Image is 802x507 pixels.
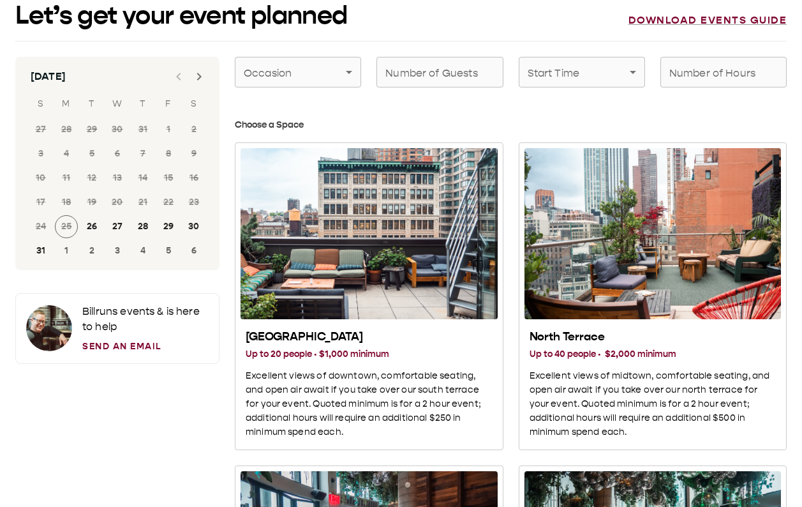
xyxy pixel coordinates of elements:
button: North Terrace [519,142,787,450]
button: 4 [131,239,154,262]
span: Sunday [29,91,52,117]
p: Bill runs events & is here to help [82,304,209,335]
h3: Up to 40 people · $2,000 minimum [530,347,776,361]
h2: [GEOGRAPHIC_DATA] [246,329,493,345]
span: Saturday [182,91,205,117]
button: South Terrace [235,142,503,450]
h3: Up to 20 people · $1,000 minimum [246,347,493,361]
button: 28 [131,215,154,238]
a: Send an Email [82,340,209,353]
button: 30 [182,215,205,238]
h2: North Terrace [530,329,776,345]
button: 1 [55,239,78,262]
p: Excellent views of midtown, comfortable seating, and open air await if you take over our north te... [530,369,776,439]
span: Monday [55,91,78,117]
button: 26 [80,215,103,238]
button: 6 [182,239,205,262]
span: Tuesday [80,91,103,117]
button: 2 [80,239,103,262]
div: [DATE] [31,69,66,84]
button: Next month [186,64,212,89]
button: 29 [157,215,180,238]
button: 31 [29,239,52,262]
h3: Choose a Space [235,118,787,132]
p: Excellent views of downtown, comfortable seating, and open air await if you take over our south t... [246,369,493,439]
h1: Let’s get your event planned [15,1,348,31]
button: 5 [157,239,180,262]
button: 27 [106,215,129,238]
span: Friday [157,91,180,117]
span: Wednesday [106,91,129,117]
span: Thursday [131,91,154,117]
button: 3 [106,239,129,262]
a: Download events guide [628,14,787,27]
